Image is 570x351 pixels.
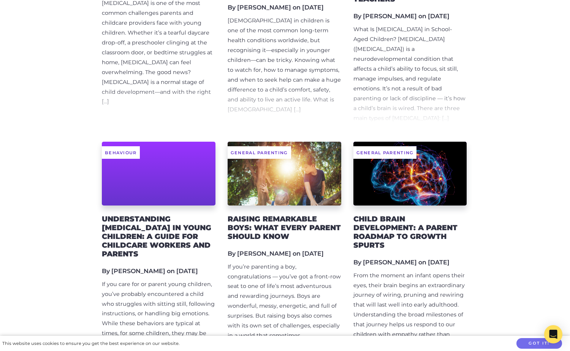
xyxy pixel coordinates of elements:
[102,215,215,258] h2: Understanding [MEDICAL_DATA] in Young Children: A Guide for Childcare Workers and Parents
[102,146,140,159] span: Behaviour
[228,16,341,114] div: [DEMOGRAPHIC_DATA] in children is one of the most common long-term health conditions worldwide, b...
[102,267,215,275] h5: By [PERSON_NAME] on [DATE]
[228,215,341,241] h2: Raising Remarkable Boys: What Every Parent Should Know
[353,146,417,159] span: General Parenting
[2,340,179,348] div: This website uses cookies to ensure you get the best experience on our website.
[228,250,341,257] h5: By [PERSON_NAME] on [DATE]
[353,259,467,266] h5: By [PERSON_NAME] on [DATE]
[516,338,562,349] button: Got it!
[353,13,467,20] h5: By [PERSON_NAME] on [DATE]
[544,325,562,343] div: Open Intercom Messenger
[228,4,341,11] h5: By [PERSON_NAME] on [DATE]
[228,146,291,159] span: General Parenting
[353,25,467,123] div: What Is [MEDICAL_DATA] in School-Aged Children? [MEDICAL_DATA] ([MEDICAL_DATA]) is a neurodevelop...
[353,215,467,250] h2: Child Brain Development: A Parent Roadmap to Growth Spurts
